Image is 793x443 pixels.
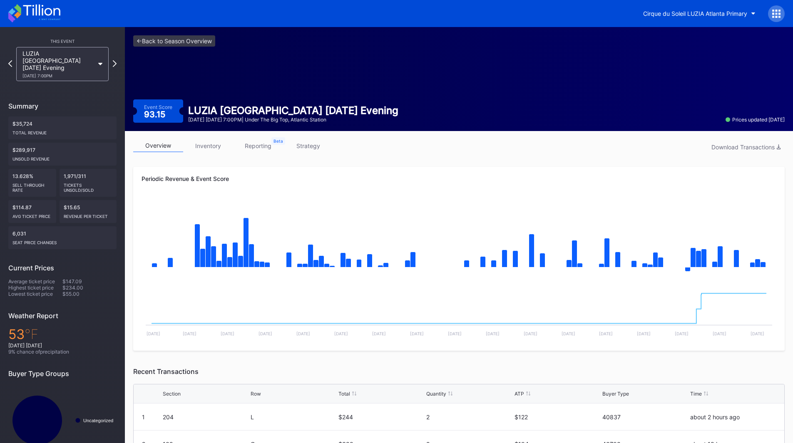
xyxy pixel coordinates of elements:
a: strategy [283,139,333,152]
div: Summary [8,102,117,110]
div: Highest ticket price [8,285,62,291]
svg: Chart title [142,280,776,342]
text: [DATE] [675,331,689,336]
div: Lowest ticket price [8,291,62,297]
text: [DATE] [599,331,613,336]
text: [DATE] [524,331,537,336]
div: [DATE] 7:00PM [22,73,94,78]
button: Cirque du Soleil LUZIA Atlanta Primary [637,6,762,21]
div: $35,724 [8,116,117,139]
div: $114.87 [8,200,56,223]
div: $15.65 [60,200,117,223]
div: 53 [8,326,117,342]
div: 6,031 [8,226,117,249]
div: 9 % chance of precipitation [8,349,117,355]
text: [DATE] [372,331,386,336]
a: <-Back to Season Overview [133,35,215,47]
div: Total [338,391,350,397]
div: Recent Transactions [133,367,785,376]
a: inventory [183,139,233,152]
div: 1,971/311 [60,169,117,197]
text: [DATE] [637,331,651,336]
div: This Event [8,39,117,44]
div: ATP [515,391,524,397]
div: Cirque du Soleil LUZIA Atlanta Primary [643,10,747,17]
a: reporting [233,139,283,152]
div: Weather Report [8,312,117,320]
div: Total Revenue [12,127,112,135]
div: seat price changes [12,237,112,245]
div: 2 [426,413,512,421]
div: Current Prices [8,264,117,272]
div: Average ticket price [8,278,62,285]
div: $244 [338,413,424,421]
div: $122 [515,413,600,421]
div: $55.00 [62,291,117,297]
div: Sell Through Rate [12,179,52,193]
text: [DATE] [562,331,575,336]
div: Buyer Type Groups [8,369,117,378]
div: $234.00 [62,285,117,291]
button: Download Transactions [707,141,785,153]
text: [DATE] [713,331,726,336]
div: 93.15 [144,110,167,119]
text: [DATE] [751,331,764,336]
div: L [251,413,336,421]
div: [DATE] [DATE] 7:00PM | Under the Big Top, Atlantic Station [188,116,398,123]
div: 1 [142,413,145,421]
text: [DATE] [486,331,500,336]
text: [DATE] [334,331,348,336]
div: Avg ticket price [12,210,52,219]
div: Periodic Revenue & Event Score [142,175,776,182]
a: overview [133,139,183,152]
div: LUZIA [GEOGRAPHIC_DATA] [DATE] Evening [188,104,398,116]
div: LUZIA [GEOGRAPHIC_DATA] [DATE] Evening [22,50,94,78]
div: 40837 [602,413,688,421]
text: [DATE] [183,331,196,336]
div: 204 [163,413,249,421]
text: Uncategorized [83,418,113,423]
div: Prices updated [DATE] [726,116,785,123]
div: about 2 hours ago [690,413,776,421]
text: [DATE] [296,331,310,336]
div: 13.628% [8,169,56,197]
div: $289,917 [8,143,117,166]
div: Section [163,391,181,397]
div: Revenue per ticket [64,210,112,219]
text: [DATE] [147,331,160,336]
div: Download Transactions [711,144,781,151]
text: [DATE] [410,331,424,336]
text: [DATE] [221,331,234,336]
div: Time [690,391,702,397]
text: [DATE] [259,331,272,336]
div: Buyer Type [602,391,629,397]
text: [DATE] [448,331,462,336]
div: $147.09 [62,278,117,285]
div: Tickets Unsold/Sold [64,179,112,193]
div: Quantity [426,391,446,397]
div: Row [251,391,261,397]
div: [DATE] [DATE] [8,342,117,349]
span: ℉ [25,326,38,342]
div: Unsold Revenue [12,153,112,161]
div: Event Score [144,104,172,110]
svg: Chart title [142,197,776,280]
